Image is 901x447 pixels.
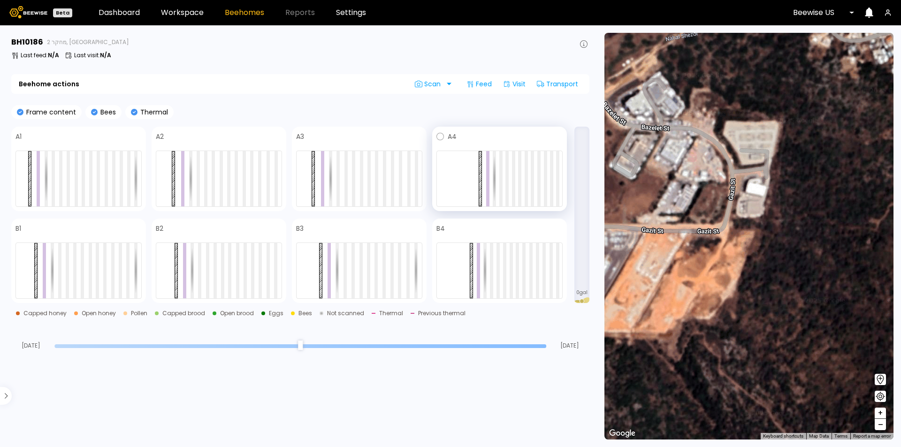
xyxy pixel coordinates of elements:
h4: B4 [436,225,445,232]
p: Bees [98,109,116,115]
div: Eggs [269,311,283,316]
a: Open this area in Google Maps (opens a new window) [607,427,638,439]
button: – [875,419,886,430]
button: Keyboard shortcuts [763,433,803,439]
h4: A1 [15,133,22,140]
span: מחקר 2, [GEOGRAPHIC_DATA] [47,39,129,45]
span: – [878,419,883,431]
span: [DATE] [550,343,589,349]
div: Visit [499,76,529,91]
div: Capped brood [162,311,205,316]
a: Report a map error [853,433,891,439]
div: Transport [533,76,582,91]
h3: BH 10186 [11,38,43,46]
div: Thermal [379,311,403,316]
a: Dashboard [99,9,140,16]
h4: A2 [156,133,164,140]
h4: B2 [156,225,163,232]
a: Beehomes [225,9,264,16]
img: Beewise logo [9,6,47,18]
div: Open honey [82,311,116,316]
div: Beta [53,8,72,17]
span: Scan [415,80,444,88]
a: Workspace [161,9,204,16]
button: Map Data [809,433,829,439]
div: Not scanned [327,311,364,316]
div: Capped honey [23,311,67,316]
p: Thermal [137,109,168,115]
p: Last visit : [74,53,111,58]
button: + [875,408,886,419]
span: 0 gal [576,290,588,295]
span: [DATE] [11,343,51,349]
div: Feed [463,76,496,91]
b: Beehome actions [19,81,79,87]
span: + [878,407,883,419]
a: Settings [336,9,366,16]
h4: A3 [296,133,304,140]
div: Pollen [131,311,147,316]
span: Reports [285,9,315,16]
div: Open brood [220,311,254,316]
div: Bees [298,311,312,316]
b: N/A [100,51,111,59]
p: Last feed : [21,53,59,58]
h4: B1 [15,225,21,232]
img: Google [607,427,638,439]
h4: A4 [448,133,457,140]
a: Terms (opens in new tab) [834,433,848,439]
b: N/A [48,51,59,59]
h4: B3 [296,225,304,232]
div: Previous thermal [418,311,466,316]
p: Frame content [23,109,76,115]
